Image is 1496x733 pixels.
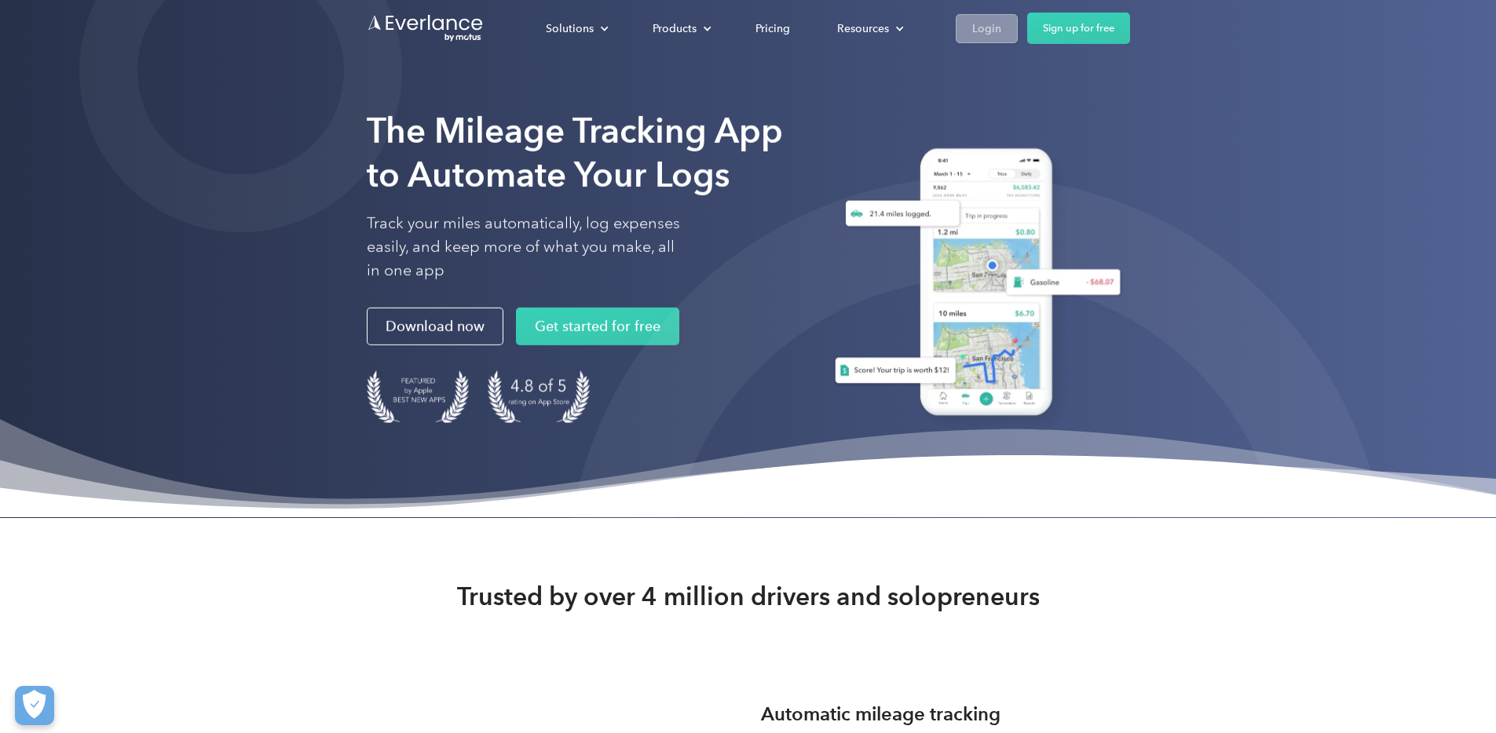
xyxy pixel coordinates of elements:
a: Download now [367,308,503,345]
div: Pricing [755,19,790,38]
div: Products [653,19,697,38]
strong: Trusted by over 4 million drivers and solopreneurs [457,581,1040,612]
a: Pricing [740,15,806,42]
div: Solutions [546,19,594,38]
img: Badge for Featured by Apple Best New Apps [367,370,469,423]
div: Resources [821,15,916,42]
div: Resources [837,19,889,38]
button: Cookies Settings [15,686,54,725]
div: Products [637,15,724,42]
a: Sign up for free [1027,13,1130,44]
a: Get started for free [516,308,679,345]
div: Login [972,19,1001,38]
img: 4.9 out of 5 stars on the app store [488,370,590,423]
strong: The Mileage Tracking App to Automate Your Logs [367,110,783,195]
h3: Automatic mileage tracking [761,700,1000,728]
div: Solutions [530,15,621,42]
img: Everlance, mileage tracker app, expense tracking app [816,137,1130,434]
p: Track your miles automatically, log expenses easily, and keep more of what you make, all in one app [367,212,681,283]
a: Go to homepage [367,13,485,43]
a: Login [956,14,1018,43]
